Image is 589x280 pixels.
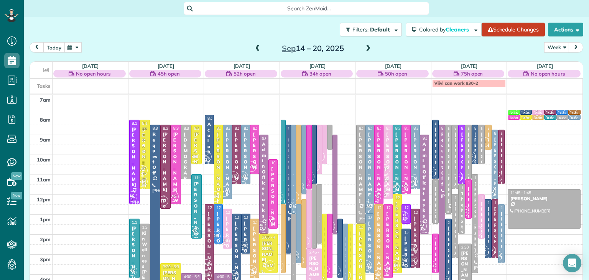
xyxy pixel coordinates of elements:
[380,265,390,276] span: VG
[454,201,456,273] div: [PERSON_NAME]
[468,180,489,185] span: 11:15 - 1:15
[11,172,22,180] span: New
[494,206,496,278] div: [PERSON_NAME]
[201,259,212,270] span: VG
[481,126,502,131] span: 8:30 - 10:30
[474,175,495,180] span: 11:00 - 4:00
[40,97,51,103] span: 7am
[480,132,482,203] div: [PERSON_NAME]
[395,201,400,273] div: [PERSON_NAME]
[531,70,565,77] span: No open hours
[398,260,408,267] small: 2
[346,225,364,230] span: 1:30 - 5:00
[207,122,212,226] div: Aculabs Ft [US_STATE]
[520,107,529,114] small: 2
[40,216,51,222] span: 1pm
[467,186,469,258] div: [PERSON_NAME]
[225,132,230,203] div: [PERSON_NAME]
[238,171,248,182] span: AM
[240,243,245,247] span: AC
[220,240,229,247] small: 2
[189,152,199,162] span: SM
[413,210,434,215] span: 12:45 - 3:45
[293,132,294,203] div: [PERSON_NAME]
[319,132,320,203] div: [PERSON_NAME]
[283,121,304,126] span: 8:15 - 12:30
[262,136,280,141] span: 9:00 - 2:00
[314,191,315,263] div: [PERSON_NAME]
[158,196,168,206] span: TP
[352,26,369,33] span: Filters:
[265,260,275,271] span: SM
[454,126,475,131] span: 8:30 - 11:45
[207,116,228,121] span: 8:00 - 10:30
[494,131,515,136] span: 8:45 - 12:15
[398,215,408,222] small: 1
[406,23,482,36] button: Colored byCleaners
[563,254,581,272] div: Open Intercom Messenger
[494,200,515,205] span: 12:15 - 3:15
[309,190,330,195] span: 11:45 - 2:45
[404,230,423,235] span: 1:45 - 3:45
[256,225,266,232] small: 1
[11,192,22,199] span: New
[137,176,148,187] span: SM
[327,223,333,227] span: MH
[158,70,180,77] span: 45h open
[163,126,184,131] span: 8:30 - 12:45
[454,132,456,203] div: [PERSON_NAME]
[173,132,179,231] div: [PERSON_NAME] - World Team
[207,205,228,210] span: 12:30 - 4:30
[262,235,280,240] span: 2:00 - 4:00
[434,127,436,198] div: [PERSON_NAME]
[299,205,319,210] span: 12:30 - 3:30
[386,205,407,210] span: 12:30 - 4:15
[152,132,158,176] div: Request Off
[153,126,171,131] span: 8:30 - 5:30
[283,127,284,198] div: [PERSON_NAME]
[494,137,496,280] div: [PERSON_NAME] 1 - Silly Spoons
[234,63,250,69] a: [DATE]
[417,225,426,232] small: 1
[404,205,425,210] span: 12:30 - 1:30
[219,186,230,197] span: AM
[40,137,51,143] span: 9am
[238,245,248,252] small: 2
[43,42,65,53] button: today
[407,255,418,266] span: TP
[434,80,478,86] span: Viivi can work 830-2
[194,175,215,180] span: 11:00 - 2:15
[330,215,348,220] span: 1:00 - 4:15
[325,215,343,220] span: 1:00 - 4:45
[271,160,292,165] span: 10:15 - 1:45
[265,44,361,53] h2: 14 – 20, 2025
[253,126,273,131] span: 8:30 - 11:00
[217,126,237,131] span: 8:30 - 12:30
[487,200,508,205] span: 12:15 - 3:15
[435,180,456,185] span: 11:15 - 1:30
[304,200,325,205] span: 12:15 - 3:45
[468,126,489,131] span: 8:30 - 11:15
[140,167,145,171] span: AL
[461,185,482,190] span: 11:30 - 2:00
[184,274,202,279] span: 4:00 - 5:30
[377,132,381,203] div: [PERSON_NAME]
[168,191,179,202] span: VG
[329,132,330,203] div: [PERSON_NAME]
[377,205,398,210] span: 12:30 - 4:30
[371,191,381,202] span: VG
[225,126,246,131] span: 8:30 - 12:15
[252,132,257,203] div: [PERSON_NAME]
[324,132,325,203] div: [PERSON_NAME]
[386,132,390,203] div: [PERSON_NAME]
[401,213,405,217] span: LC
[309,250,327,255] span: 2:45 - 5:00
[30,42,44,53] button: prev
[359,126,377,131] span: 8:30 - 1:30
[461,70,483,77] span: 75h open
[244,215,262,220] span: 1:00 - 3:00
[231,272,236,277] span: AC
[247,161,257,172] span: VG
[314,126,335,131] span: 8:30 - 11:30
